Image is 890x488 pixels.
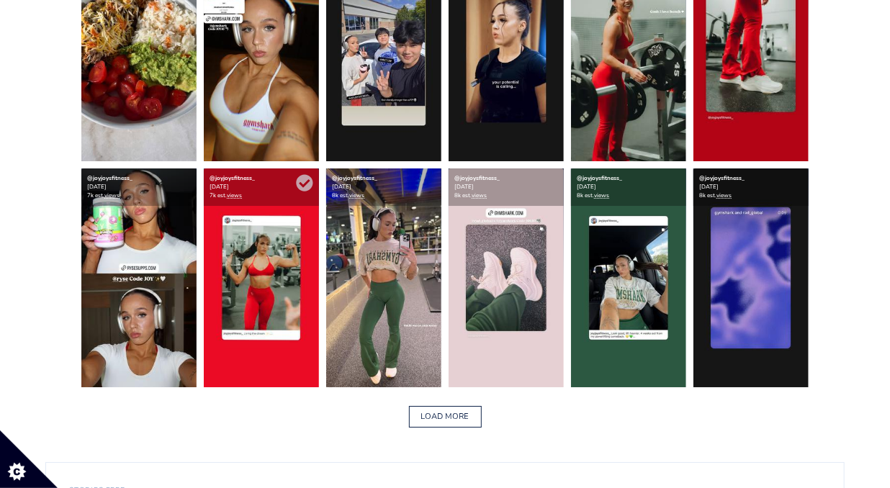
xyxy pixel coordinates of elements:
a: @joyjoysfitness_ [87,174,132,182]
a: views [104,191,120,199]
a: @joyjoysfitness_ [699,174,745,182]
a: @joyjoysfitness_ [454,174,500,182]
a: views [472,191,487,199]
div: [DATE] 8k est. [693,168,809,206]
a: views [716,191,732,199]
a: @joyjoysfitness_ [577,174,622,182]
button: LOAD MORE [409,406,482,428]
div: [DATE] 8k est. [449,168,564,206]
a: views [349,191,364,199]
div: [DATE] 7k est. [204,168,319,206]
div: [DATE] 7k est. [81,168,197,206]
a: @joyjoysfitness_ [332,174,377,182]
a: views [594,191,609,199]
div: [DATE] 8k est. [326,168,441,206]
div: [DATE] 8k est. [571,168,686,206]
a: @joyjoysfitness_ [210,174,255,182]
a: views [227,191,242,199]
